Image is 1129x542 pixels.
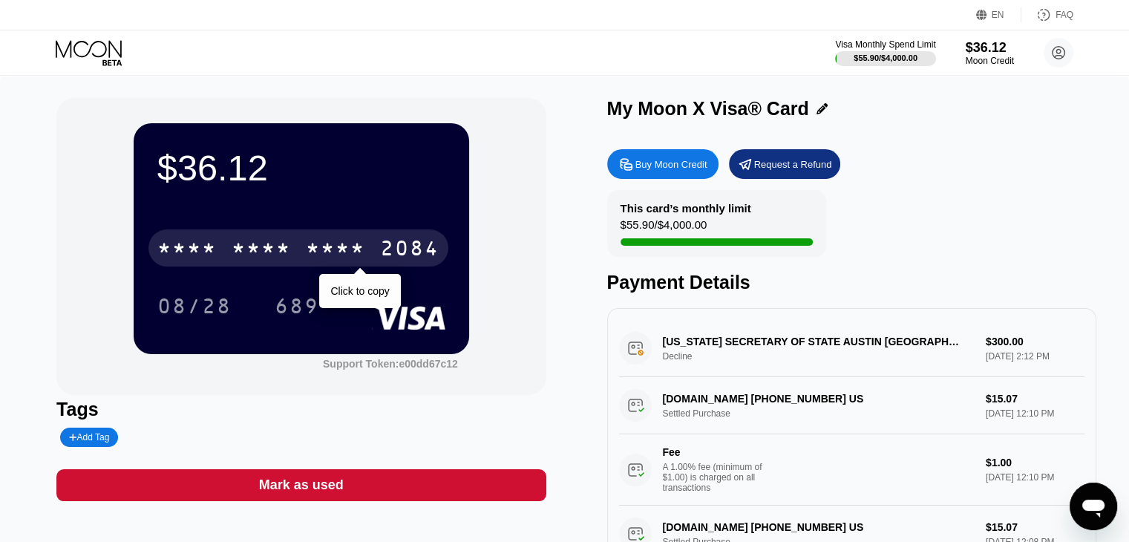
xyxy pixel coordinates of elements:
[663,446,767,458] div: Fee
[1021,7,1073,22] div: FAQ
[1056,10,1073,20] div: FAQ
[986,457,1084,468] div: $1.00
[60,428,118,447] div: Add Tag
[966,40,1014,56] div: $36.12
[607,272,1096,293] div: Payment Details
[621,202,751,215] div: This card’s monthly limit
[607,98,809,120] div: My Moon X Visa® Card
[380,238,439,262] div: 2084
[56,469,546,501] div: Mark as used
[754,158,832,171] div: Request a Refund
[69,432,109,443] div: Add Tag
[635,158,707,171] div: Buy Moon Credit
[323,358,458,370] div: Support Token: e00dd67c12
[275,296,319,320] div: 689
[146,287,243,324] div: 08/28
[607,149,719,179] div: Buy Moon Credit
[621,218,707,238] div: $55.90 / $4,000.00
[157,147,445,189] div: $36.12
[157,296,232,320] div: 08/28
[854,53,917,62] div: $55.90 / $4,000.00
[966,40,1014,66] div: $36.12Moon Credit
[986,472,1084,483] div: [DATE] 12:10 PM
[663,462,774,493] div: A 1.00% fee (minimum of $1.00) is charged on all transactions
[992,10,1004,20] div: EN
[619,434,1084,506] div: FeeA 1.00% fee (minimum of $1.00) is charged on all transactions$1.00[DATE] 12:10 PM
[330,285,389,297] div: Click to copy
[976,7,1021,22] div: EN
[729,149,840,179] div: Request a Refund
[966,56,1014,66] div: Moon Credit
[264,287,330,324] div: 689
[56,399,546,420] div: Tags
[1070,483,1117,530] iframe: Button to launch messaging window
[323,358,458,370] div: Support Token:e00dd67c12
[835,39,935,50] div: Visa Monthly Spend Limit
[259,477,344,494] div: Mark as used
[835,39,935,66] div: Visa Monthly Spend Limit$55.90/$4,000.00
